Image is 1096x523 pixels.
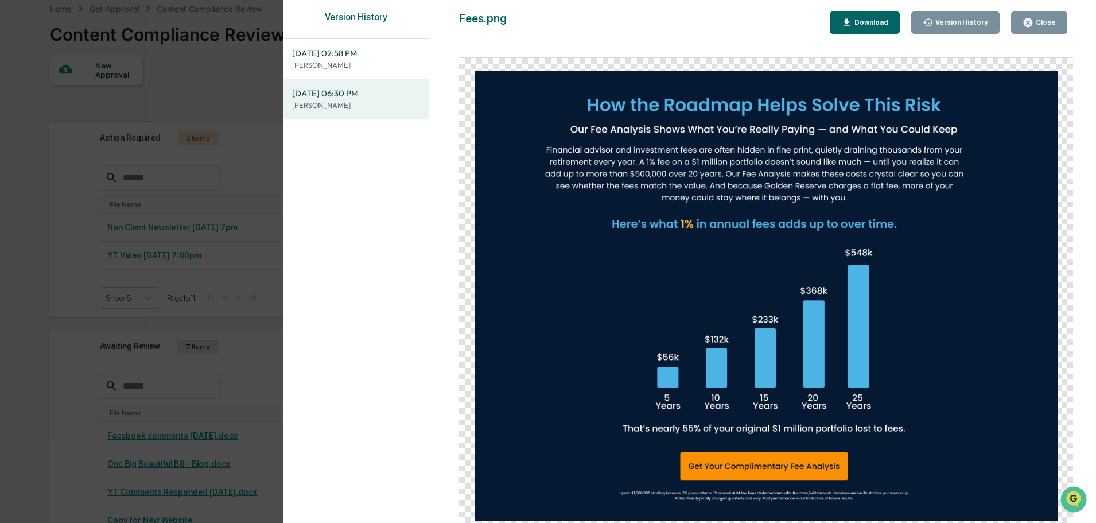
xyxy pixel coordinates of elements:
[102,187,125,196] span: [DATE]
[830,11,900,34] button: Download
[36,187,93,196] span: [PERSON_NAME]
[933,18,988,26] div: Version History
[292,60,419,71] p: [PERSON_NAME]
[23,235,74,246] span: Preclearance
[95,187,99,196] span: •
[95,156,99,165] span: •
[178,125,209,139] button: See all
[1059,485,1090,516] iframe: Open customer support
[11,258,21,267] div: 🔎
[1033,18,1056,26] div: Close
[283,39,429,79] div: [DATE] 02:58 PM[PERSON_NAME]
[79,230,147,251] a: 🗄️Attestations
[114,285,139,293] span: Pylon
[23,257,72,268] span: Data Lookup
[11,88,32,109] img: 1746055101610-c473b297-6a78-478c-a979-82029cc54cd1
[81,284,139,293] a: Powered byPylon
[852,18,888,26] div: Download
[11,24,209,42] p: How can we help?
[911,11,1000,34] button: Version History
[23,188,32,197] img: 1746055101610-c473b297-6a78-478c-a979-82029cc54cd1
[83,236,92,245] div: 🗄️
[11,176,30,195] img: Cameron Burns
[283,79,429,119] div: [DATE] 06:30 PM[PERSON_NAME]
[11,127,77,137] div: Past conversations
[36,156,93,165] span: [PERSON_NAME]
[7,230,79,251] a: 🖐️Preclearance
[475,71,1058,521] img: MlWGpxxXHIEAAAAASUVORK5CYII=
[52,99,158,109] div: We're available if you need us!
[292,47,419,60] span: [DATE] 02:58 PM
[292,100,419,111] p: [PERSON_NAME]
[459,11,507,34] div: Fees.png
[7,252,77,273] a: 🔎Data Lookup
[292,87,419,100] span: [DATE] 06:30 PM
[11,145,30,164] img: Bree Keeler
[95,235,142,246] span: Attestations
[102,156,125,165] span: [DATE]
[52,88,188,99] div: Start new chat
[11,236,21,245] div: 🖐️
[283,11,429,34] div: Version History
[195,91,209,105] button: Start new chat
[1011,11,1067,34] button: Close
[24,88,45,109] img: 8933085812038_c878075ebb4cc5468115_72.jpg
